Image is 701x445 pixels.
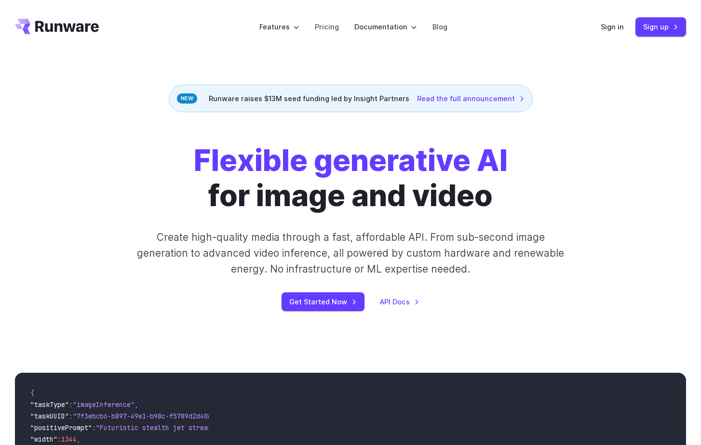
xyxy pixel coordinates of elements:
[77,435,81,444] span: ,
[259,21,299,32] label: Features
[194,143,508,178] strong: Flexible generative AI
[354,21,417,32] label: Documentation
[135,400,138,409] span: ,
[30,435,57,444] span: "width"
[69,412,73,420] span: :
[417,93,525,104] a: Read the full announcement
[601,21,624,32] a: Sign in
[92,423,96,432] span: :
[635,17,686,36] a: Sign up
[30,423,92,432] span: "positivePrompt"
[30,400,69,409] span: "taskType"
[432,21,447,32] a: Blog
[315,21,339,32] a: Pricing
[30,389,34,397] span: {
[73,400,135,409] span: "imageInference"
[30,412,69,420] span: "taskUUID"
[69,400,73,409] span: :
[57,435,61,444] span: :
[194,143,508,214] h1: for image and video
[15,19,99,34] a: Go to /
[61,435,77,444] span: 1344
[73,412,219,420] span: "7f3ebcb6-b897-49e1-b98c-f5789d2d40d7"
[136,229,566,277] p: Create high-quality media through a fast, affordable API. From sub-second image generation to adv...
[282,292,364,311] a: Get Started Now
[169,85,533,112] div: Runware raises $13M seed funding led by Insight Partners
[380,296,419,307] a: API Docs
[96,423,447,432] span: "Futuristic stealth jet streaking through a neon-lit cityscape with glowing purple exhaust"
